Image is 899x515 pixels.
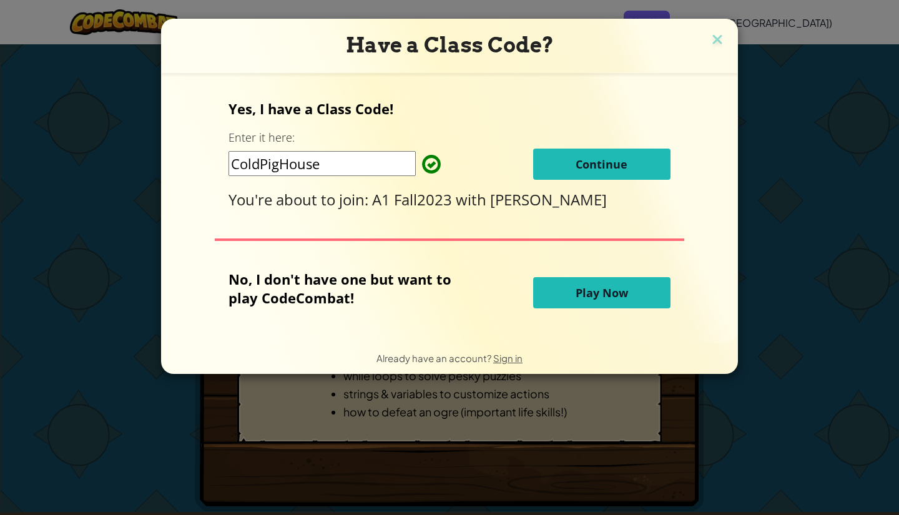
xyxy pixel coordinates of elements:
img: close icon [709,31,725,50]
span: Continue [576,157,627,172]
span: Play Now [576,285,628,300]
button: Play Now [533,277,671,308]
label: Enter it here: [228,130,295,145]
span: A1 Fall2023 [372,189,456,210]
span: Have a Class Code? [346,32,554,57]
button: Continue [533,149,671,180]
a: Sign in [493,352,523,364]
span: Already have an account? [376,352,493,364]
p: No, I don't have one but want to play CodeCombat! [228,270,470,307]
span: You're about to join: [228,189,372,210]
span: with [456,189,490,210]
p: Yes, I have a Class Code! [228,99,670,118]
span: [PERSON_NAME] [490,189,607,210]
